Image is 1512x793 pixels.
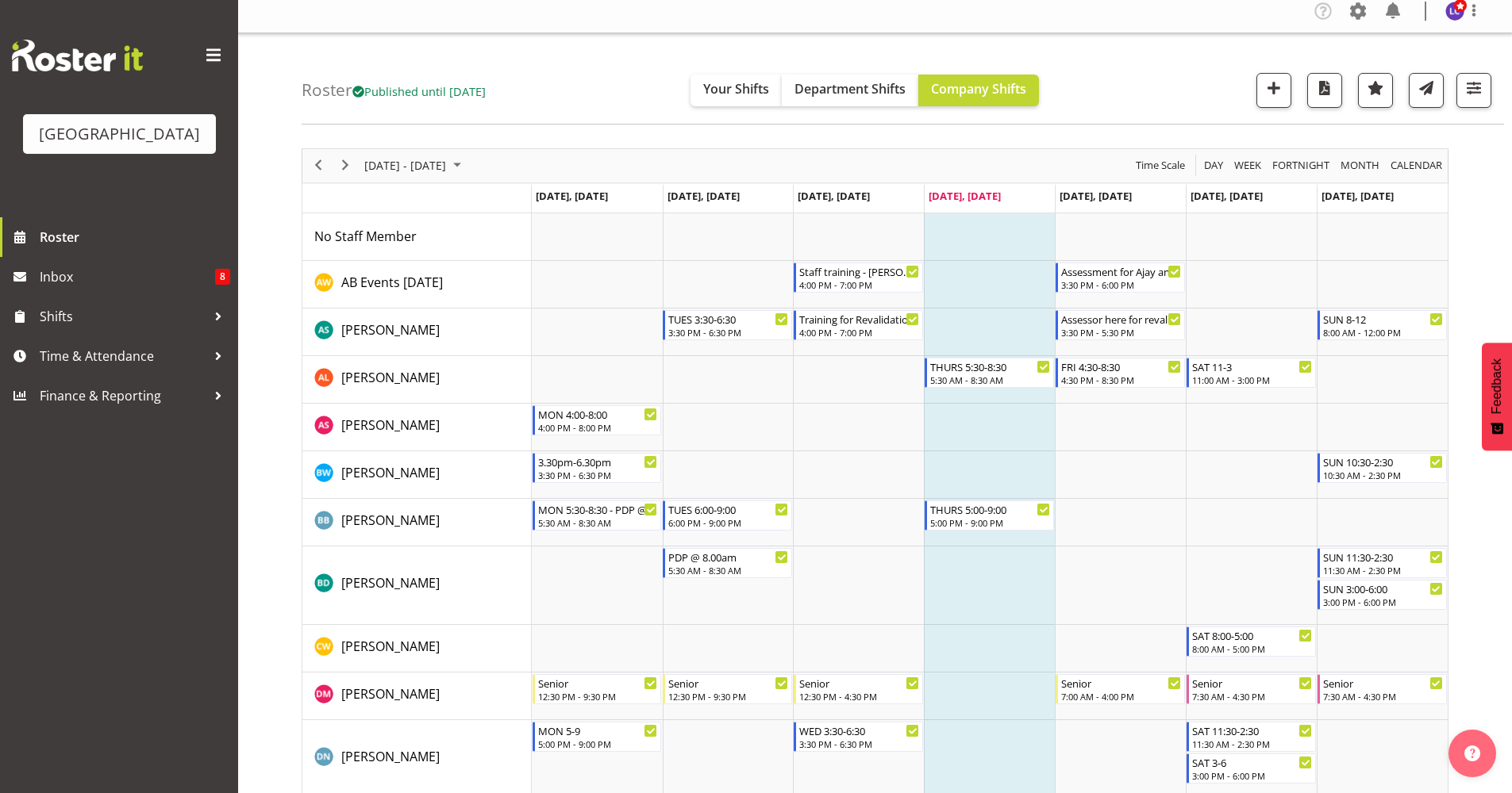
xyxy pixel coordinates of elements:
[533,500,662,531] div: Bradley Barton"s event - MON 5:30-8:30 - PDP @ 8.00am Begin From Monday, October 6, 2025 at 5:30:...
[1323,326,1443,339] div: 8:00 AM - 12:00 PM
[1060,189,1132,203] span: [DATE], [DATE]
[799,278,919,291] div: 4:00 PM - 7:00 PM
[341,685,440,703] span: [PERSON_NAME]
[1192,737,1312,750] div: 11:30 AM - 2:30 PM
[1061,326,1181,339] div: 3:30 PM - 5:30 PM
[929,189,1001,203] span: [DATE], [DATE]
[930,358,1050,374] div: THURS 5:30-8:30
[668,326,788,339] div: 3:30 PM - 6:30 PM
[341,464,440,481] span: [PERSON_NAME]
[538,454,658,469] div: 3.30pm-6.30pm
[1192,722,1312,738] div: SAT 11:30-2:30
[362,155,468,175] button: October 2025
[799,690,919,703] div: 12:30 PM - 4:30 PM
[1061,675,1181,691] div: Senior
[1490,358,1504,414] span: Feedback
[1061,358,1181,374] div: FRI 4:30-8:30
[931,80,1026,98] span: Company Shifts
[1307,73,1342,108] button: Download a PDF of the roster according to the set date range.
[302,451,532,499] td: Ben Wyatt resource
[1191,189,1263,203] span: [DATE], [DATE]
[1192,642,1312,655] div: 8:00 AM - 5:00 PM
[668,501,788,517] div: TUES 6:00-9:00
[341,416,440,434] span: [PERSON_NAME]
[668,516,788,529] div: 6:00 PM - 9:00 PM
[302,81,486,99] h4: Roster
[538,675,658,691] div: Senior
[341,274,443,291] span: AB Events [DATE]
[1323,690,1443,703] div: 7:30 AM - 4:30 PM
[341,511,440,529] span: [PERSON_NAME]
[1256,73,1291,108] button: Add a new shift
[794,80,906,98] span: Department Shifts
[1056,674,1185,704] div: Devon Morris-Brown"s event - Senior Begin From Friday, October 10, 2025 at 7:00:00 AM GMT+13:00 E...
[1202,155,1226,175] button: Timeline Day
[1192,754,1312,770] div: SAT 3-6
[341,638,440,655] span: [PERSON_NAME]
[215,269,230,285] span: 8
[1464,745,1480,761] img: help-xxl-2.png
[1061,263,1181,279] div: Assessment for Ajay and [PERSON_NAME]
[799,722,919,738] div: WED 3:30-6:30
[305,149,332,182] div: previous period
[1339,155,1381,175] span: Month
[1323,596,1443,608] div: 3:00 PM - 6:00 PM
[1318,674,1447,704] div: Devon Morris-Brown"s event - Senior Begin From Sunday, October 12, 2025 at 7:30:00 AM GMT+13:00 E...
[1445,2,1464,21] img: laurie-cook11580.jpg
[799,311,919,327] div: Training for Revalidation with [PERSON_NAME]
[533,453,662,483] div: Ben Wyatt"s event - 3.30pm-6.30pm Begin From Monday, October 6, 2025 at 3:30:00 PM GMT+13:00 Ends...
[930,501,1050,517] div: THURS 5:00-9:00
[799,326,919,339] div: 4:00 PM - 7:00 PM
[1192,690,1312,703] div: 7:30 AM - 4:30 PM
[782,75,918,106] button: Department Shifts
[302,261,532,308] td: AB Events today resource
[359,149,471,182] div: October 06 - 12, 2025
[930,374,1050,386] div: 5:30 AM - 8:30 AM
[40,384,206,408] span: Finance & Reporting
[1323,564,1443,577] div: 11:30 AM - 2:30 PM
[352,83,486,99] span: Published until [DATE]
[1187,626,1316,657] div: Cain Wilson"s event - SAT 8:00-5:00 Begin From Saturday, October 11, 2025 at 8:00:00 AM GMT+13:00...
[1056,310,1185,340] div: Ajay Smith"s event - Assessor here for revalidation Begin From Friday, October 10, 2025 at 3:30:0...
[918,75,1039,106] button: Company Shifts
[1323,580,1443,596] div: SUN 3:00-6:00
[341,747,440,766] a: [PERSON_NAME]
[39,122,200,146] div: [GEOGRAPHIC_DATA]
[538,501,658,517] div: MON 5:30-8:30 - PDP @ 8.00am
[663,310,792,340] div: Ajay Smith"s event - TUES 3:30-6:30 Begin From Tuesday, October 7, 2025 at 3:30:00 PM GMT+13:00 E...
[1323,311,1443,327] div: SUN 8-12
[1187,674,1316,704] div: Devon Morris-Brown"s event - Senior Begin From Saturday, October 11, 2025 at 7:30:00 AM GMT+13:00...
[663,500,792,531] div: Bradley Barton"s event - TUES 6:00-9:00 Begin From Tuesday, October 7, 2025 at 6:00:00 PM GMT+13:...
[1323,469,1443,481] div: 10:30 AM - 2:30 PM
[1187,358,1316,388] div: Alex Laverty"s event - SAT 11-3 Begin From Saturday, October 11, 2025 at 11:00:00 AM GMT+13:00 En...
[538,469,658,481] div: 3:30 PM - 6:30 PM
[12,40,143,71] img: Rosterit website logo
[302,672,532,720] td: Devon Morris-Brown resource
[663,548,792,578] div: Braedyn Dykes"s event - PDP @ 8.00am Begin From Tuesday, October 7, 2025 at 5:30:00 AM GMT+13:00 ...
[794,310,923,340] div: Ajay Smith"s event - Training for Revalidation with Felix Begin From Wednesday, October 8, 2025 a...
[668,675,788,691] div: Senior
[1232,155,1264,175] button: Timeline Week
[341,511,440,530] a: [PERSON_NAME]
[794,674,923,704] div: Devon Morris-Brown"s event - Senior Begin From Wednesday, October 8, 2025 at 12:30:00 PM GMT+13:0...
[798,189,870,203] span: [DATE], [DATE]
[341,416,440,435] a: [PERSON_NAME]
[1323,549,1443,565] div: SUN 11:30-2:30
[538,406,658,422] div: MON 4:00-8:00
[40,344,206,368] span: Time & Attendance
[308,155,329,175] button: Previous
[538,722,658,738] div: MON 5-9
[1323,454,1443,469] div: SUN 10:30-2:30
[536,189,608,203] span: [DATE], [DATE]
[538,421,658,434] div: 4:00 PM - 8:00 PM
[302,546,532,625] td: Braedyn Dykes resource
[668,311,788,327] div: TUES 3:30-6:30
[533,405,662,435] div: Alex Sansom"s event - MON 4:00-8:00 Begin From Monday, October 6, 2025 at 4:00:00 PM GMT+13:00 En...
[341,320,440,339] a: [PERSON_NAME]
[925,358,1054,388] div: Alex Laverty"s event - THURS 5:30-8:30 Begin From Thursday, October 9, 2025 at 5:30:00 AM GMT+13:...
[341,684,440,703] a: [PERSON_NAME]
[1192,374,1312,386] div: 11:00 AM - 3:00 PM
[1202,155,1225,175] span: Day
[794,722,923,752] div: Drew Nielsen"s event - WED 3:30-6:30 Begin From Wednesday, October 8, 2025 at 3:30:00 PM GMT+13:0...
[40,305,206,328] span: Shifts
